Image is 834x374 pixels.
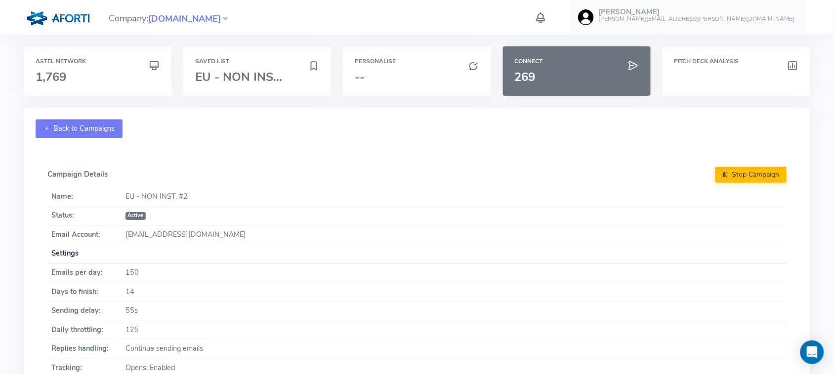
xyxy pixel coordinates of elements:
[122,320,787,339] td: 125
[674,58,798,65] h6: Pitch Deck Analysis
[355,69,365,85] span: --
[122,225,787,244] td: [EMAIL_ADDRESS][DOMAIN_NAME]
[47,206,122,225] th: Status:
[578,9,594,25] img: user-image
[599,8,795,16] h5: [PERSON_NAME]
[122,263,787,282] td: 150
[47,244,787,263] th: Settings
[36,58,160,65] h6: Astel Network
[715,167,787,183] button: Stop Campaign
[47,225,122,244] th: Email Account:
[47,187,122,206] th: Name:
[125,363,783,374] div: Opens: Enabled
[122,282,787,301] td: 14
[36,119,123,138] a: Back to Campaigns
[109,9,230,26] span: Company:
[122,301,787,321] td: 55s
[47,301,122,321] th: Sending delay:
[800,340,824,364] div: Open Intercom Messenger
[148,12,221,24] a: [DOMAIN_NAME]
[36,69,66,85] span: 1,769
[47,263,122,282] th: Emails per day:
[195,58,319,65] h6: Saved List
[47,282,122,301] th: Days to finish:
[47,167,787,183] h5: Campaign Details
[122,187,787,206] td: EU - NON INST. #2
[599,16,795,22] h6: [PERSON_NAME][EMAIL_ADDRESS][PERSON_NAME][DOMAIN_NAME]
[515,58,639,65] h6: Connect
[47,320,122,339] th: Daily throttling:
[515,69,536,85] span: 269
[122,339,787,359] td: Continue sending emails
[125,212,146,220] span: Active
[148,12,221,26] span: [DOMAIN_NAME]
[47,339,122,359] th: Replies handling:
[355,58,479,65] h6: Personalise
[195,69,282,85] span: EU - NON INS...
